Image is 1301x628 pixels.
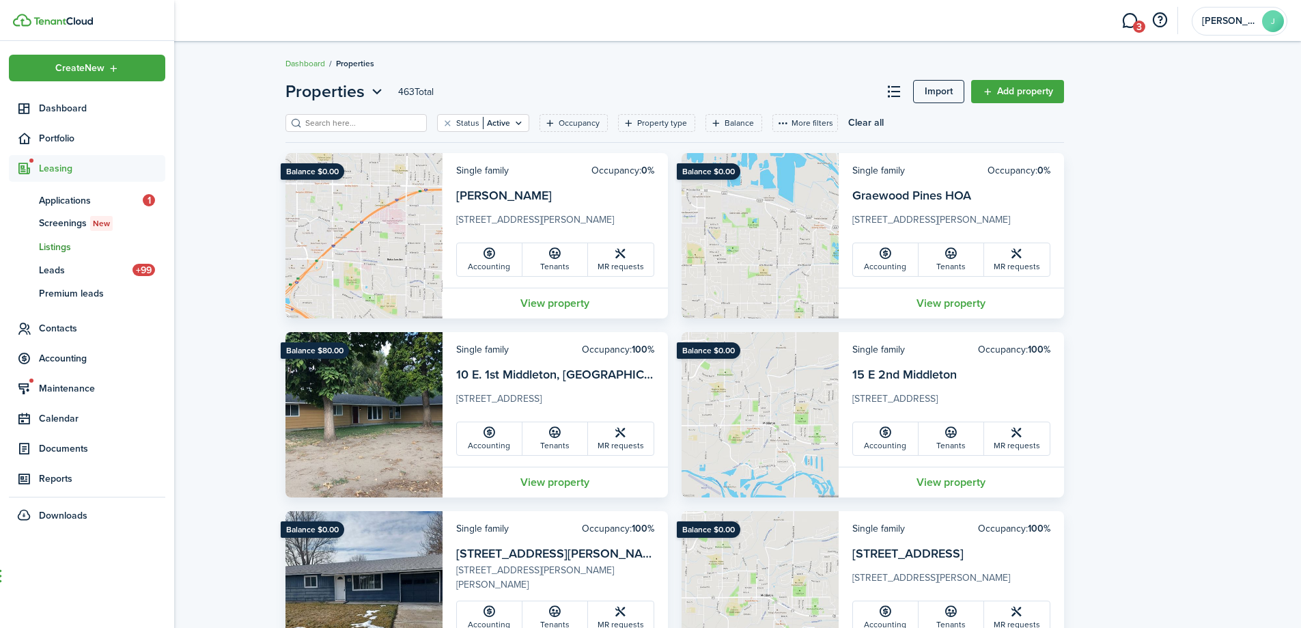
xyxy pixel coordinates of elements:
b: 100% [1028,521,1050,536]
a: Leads+99 [9,258,165,282]
a: View property [443,467,668,497]
a: Reports [9,465,165,492]
a: 15 E 2nd Middleton [852,366,957,383]
span: Documents [39,441,165,456]
a: Dashboard [285,57,325,70]
span: Accounting [39,351,165,366]
button: Properties [285,79,386,104]
a: View property [839,467,1064,497]
span: Properties [336,57,374,70]
a: Messaging [1117,3,1143,38]
button: More filters [772,114,838,132]
span: Premium leads [39,286,165,301]
card-description: [STREET_ADDRESS][PERSON_NAME][PERSON_NAME] [456,563,654,592]
card-header-right: Occupancy: [978,342,1050,357]
card-description: [STREET_ADDRESS] [852,392,1050,413]
filter-tag-label: Status [456,117,479,129]
a: Add property [971,80,1064,103]
a: 10 E. 1st Middleton, [GEOGRAPHIC_DATA] [456,366,684,383]
span: Portfolio [39,131,165,146]
filter-tag: Open filter [437,114,529,132]
span: 3 [1133,21,1145,33]
card-description: [STREET_ADDRESS][PERSON_NAME] [456,213,654,234]
a: MR requests [588,243,654,276]
a: Graewood Pines HOA [852,187,971,204]
img: Property avatar [285,332,443,497]
a: [PERSON_NAME] [456,187,552,204]
a: View property [443,288,668,318]
card-description: [STREET_ADDRESS] [456,392,654,413]
img: Property avatar [285,153,443,318]
card-header-left: Single family [456,163,509,178]
card-header-right: Occupancy: [978,521,1050,536]
span: Screenings [39,216,165,231]
span: Jacqueline [1202,16,1257,26]
filter-tag-label: Balance [725,117,754,129]
img: Property avatar [682,153,839,318]
card-header-right: Occupancy: [988,163,1050,178]
ribbon: Balance $0.00 [677,521,740,538]
span: Dashboard [39,101,165,115]
ribbon: Balance $0.00 [281,521,344,538]
a: [STREET_ADDRESS][PERSON_NAME][PERSON_NAME] [456,545,759,562]
span: Maintenance [39,381,165,396]
button: Open resource center [1148,9,1171,32]
a: Accounting [853,422,919,455]
input: Search here... [302,117,422,130]
avatar-text: J [1262,10,1284,32]
a: Accounting [853,243,919,276]
a: MR requests [984,243,1050,276]
button: Clear filter [442,118,453,128]
button: Open menu [285,79,386,104]
span: 1 [143,194,155,206]
card-header-left: Single family [852,163,905,178]
ribbon: Balance $0.00 [281,163,344,180]
card-description: [STREET_ADDRESS][PERSON_NAME] [852,571,1050,592]
a: View property [839,288,1064,318]
ribbon: Balance $0.00 [677,163,740,180]
header-page-total: 463 Total [398,85,434,99]
filter-tag-label: Property type [637,117,687,129]
img: TenantCloud [33,17,93,25]
a: Accounting [457,422,522,455]
card-header-left: Single family [456,521,509,536]
card-header-right: Occupancy: [591,163,654,178]
filter-tag: Open filter [705,114,762,132]
a: Tenants [522,422,588,455]
span: Applications [39,193,143,208]
span: New [93,217,110,230]
button: Clear all [848,114,884,132]
b: 0% [641,163,654,178]
span: Calendar [39,411,165,426]
card-description: [STREET_ADDRESS][PERSON_NAME] [852,213,1050,234]
a: [STREET_ADDRESS] [852,545,964,562]
span: Downloads [39,508,87,523]
a: Listings [9,235,165,258]
a: Tenants [522,243,588,276]
img: TenantCloud [13,14,31,27]
card-header-left: Single family [456,342,509,357]
ribbon: Balance $80.00 [281,342,349,359]
card-header-left: Single family [852,521,905,536]
b: 100% [1028,342,1050,357]
filter-tag: Open filter [618,114,695,132]
span: Properties [285,79,365,104]
ribbon: Balance $0.00 [677,342,740,359]
span: Leads [39,263,132,277]
a: Dashboard [9,95,165,122]
a: Applications1 [9,189,165,212]
span: Leasing [39,161,165,176]
a: Tenants [919,243,984,276]
a: MR requests [984,422,1050,455]
a: Import [913,80,964,103]
span: Reports [39,472,165,486]
span: Listings [39,240,165,254]
a: Premium leads [9,282,165,305]
button: Open menu [9,55,165,81]
filter-tag-value: Active [483,117,510,129]
a: ScreeningsNew [9,212,165,235]
filter-tag: Open filter [540,114,608,132]
a: Accounting [457,243,522,276]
